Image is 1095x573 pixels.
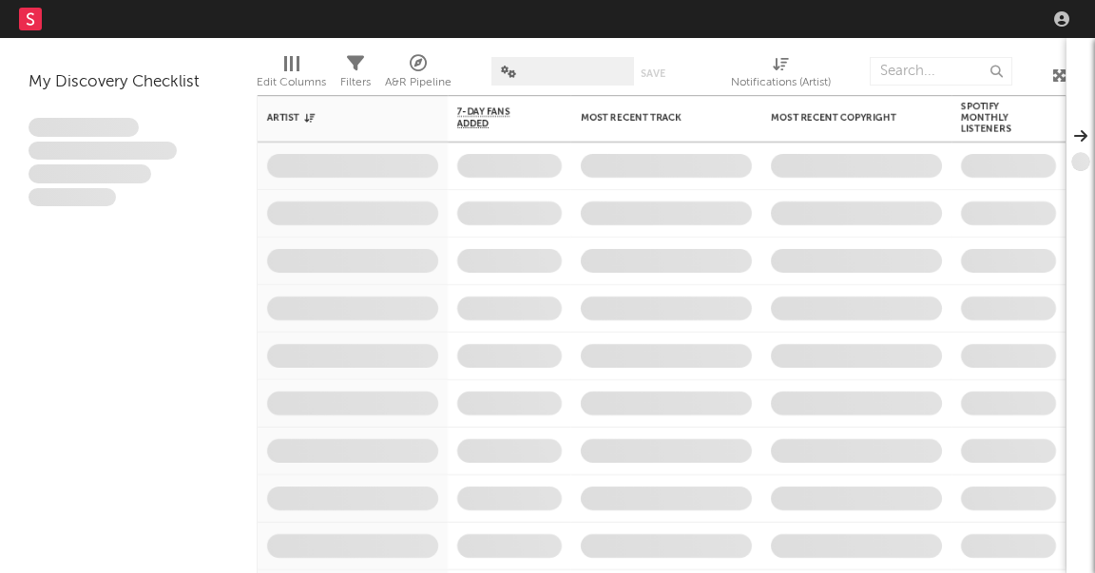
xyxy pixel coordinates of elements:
div: Spotify Monthly Listeners [961,101,1028,135]
div: My Discovery Checklist [29,71,228,94]
span: Integer aliquet in purus et [29,142,177,161]
span: Lorem ipsum dolor [29,118,139,137]
div: A&R Pipeline [385,48,451,103]
span: Aliquam viverra [29,188,116,207]
div: Most Recent Copyright [771,112,913,124]
div: Notifications (Artist) [731,71,831,94]
span: Praesent ac interdum [29,164,151,183]
div: A&R Pipeline [385,71,451,94]
button: Save [641,68,665,79]
input: Search... [870,57,1012,86]
div: Edit Columns [257,71,326,94]
div: Edit Columns [257,48,326,103]
div: Most Recent Track [581,112,723,124]
div: Filters [340,48,371,103]
div: Notifications (Artist) [731,48,831,103]
div: Filters [340,71,371,94]
div: Artist [267,112,410,124]
span: 7-Day Fans Added [457,106,533,129]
